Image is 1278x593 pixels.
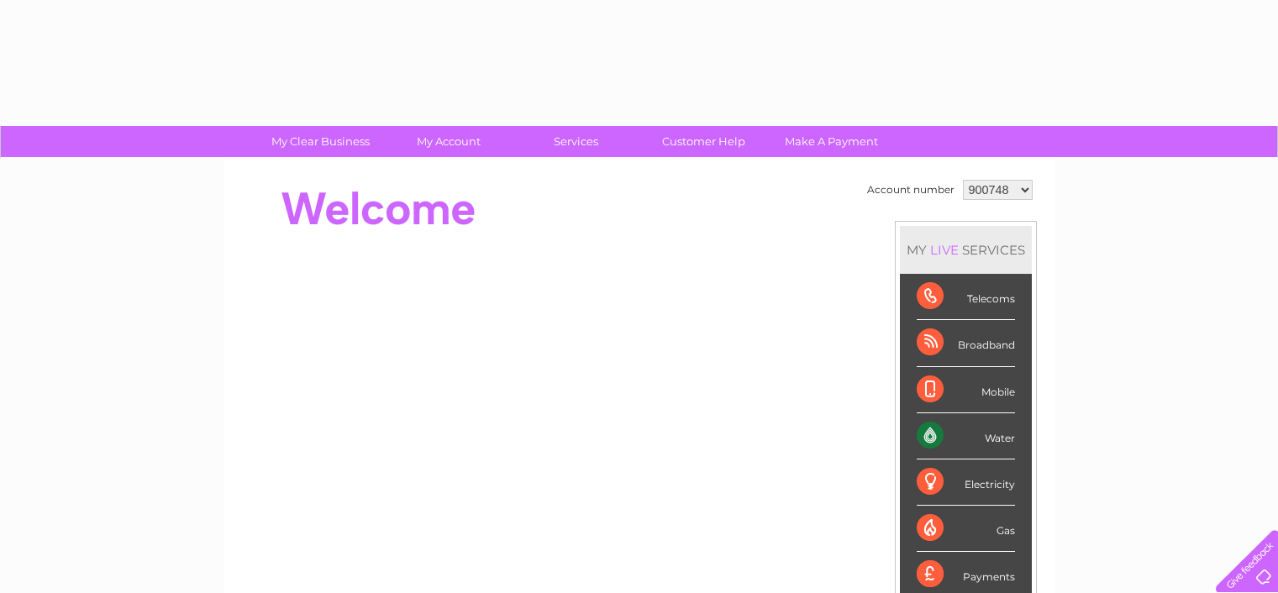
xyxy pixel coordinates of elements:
a: Customer Help [634,126,773,157]
div: Electricity [917,459,1015,506]
div: Mobile [917,367,1015,413]
td: Account number [863,176,959,204]
div: LIVE [927,242,962,258]
div: Broadband [917,320,1015,366]
a: Services [507,126,645,157]
div: Water [917,413,1015,459]
div: Telecoms [917,274,1015,320]
a: Make A Payment [762,126,901,157]
div: Gas [917,506,1015,552]
a: My Clear Business [251,126,390,157]
div: MY SERVICES [900,226,1032,274]
a: My Account [379,126,518,157]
